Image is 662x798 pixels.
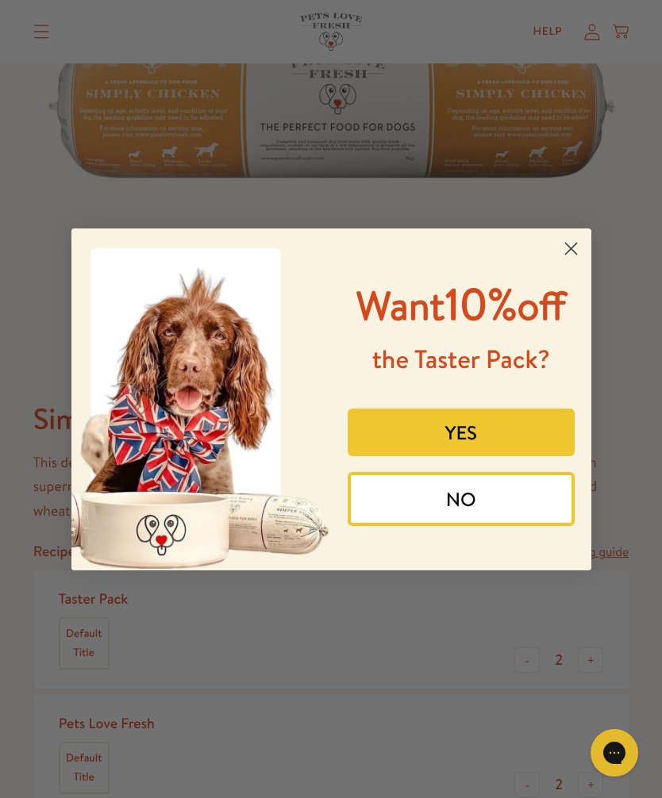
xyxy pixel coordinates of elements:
[71,228,332,570] img: 8afefe80-1ef6-417a-b86b-9520c2248d41.jpeg
[348,409,575,456] button: YES
[348,472,575,526] button: NO
[557,235,585,263] button: Close dialog
[356,278,445,333] span: Want
[356,273,567,334] span: 10%
[517,278,566,333] span: off
[372,342,550,377] span: the Taster Pack?
[583,723,646,782] iframe: Gorgias live chat messenger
